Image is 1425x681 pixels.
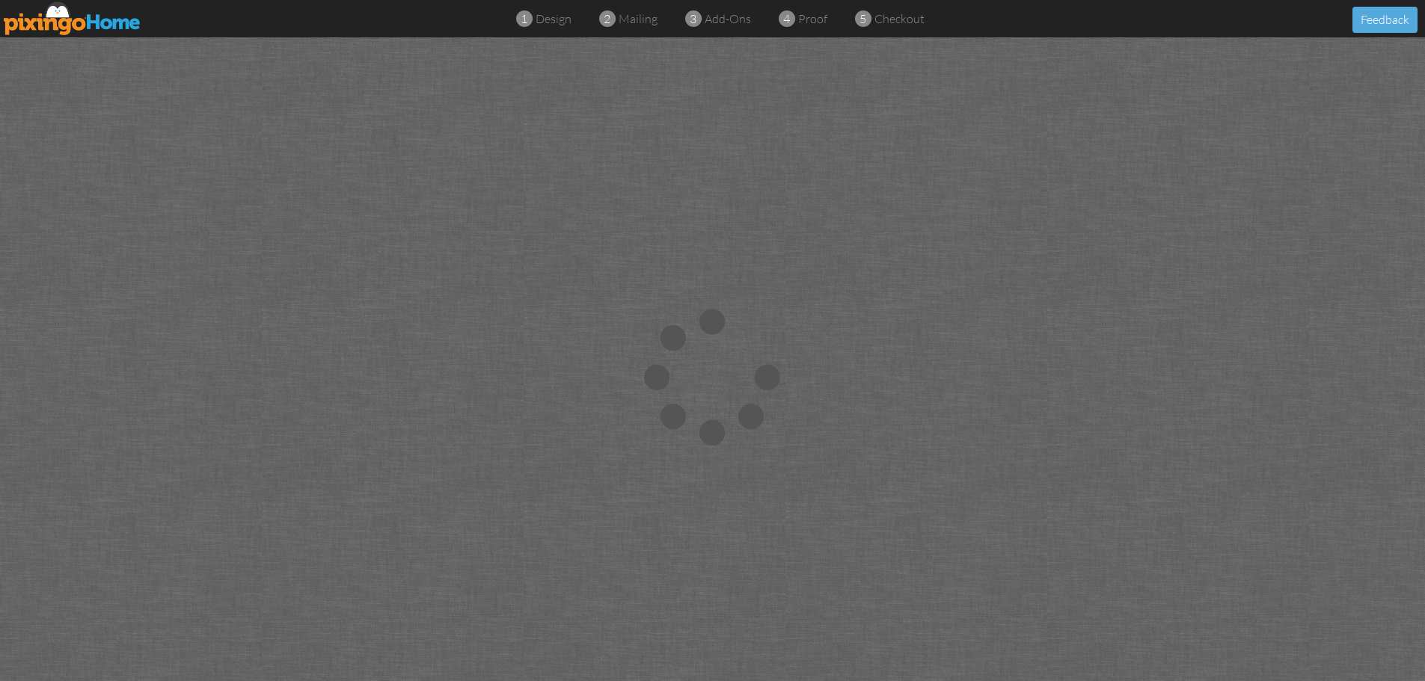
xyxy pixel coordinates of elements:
span: 2 [604,10,610,28]
span: 1 [521,10,527,28]
span: checkout [874,11,925,26]
span: proof [798,11,827,26]
span: add-ons [705,11,751,26]
button: Feedback [1352,7,1418,33]
span: 4 [783,10,790,28]
img: pixingo logo [4,1,141,35]
span: 5 [859,10,866,28]
span: 3 [690,10,696,28]
span: design [536,11,571,26]
span: mailing [619,11,658,26]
